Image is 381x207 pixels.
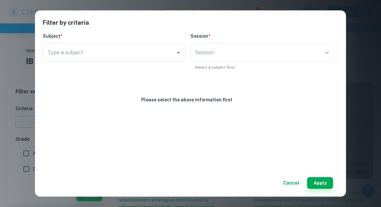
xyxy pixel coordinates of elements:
[174,48,183,57] button: Open
[141,96,235,103] h6: Please select the above information first
[281,177,302,189] button: Cancel
[43,32,185,40] h6: Subject
[43,18,338,32] h2: Filter by criteria
[190,32,333,40] h6: Session
[307,177,333,189] button: Apply
[195,64,329,70] p: Select a subject first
